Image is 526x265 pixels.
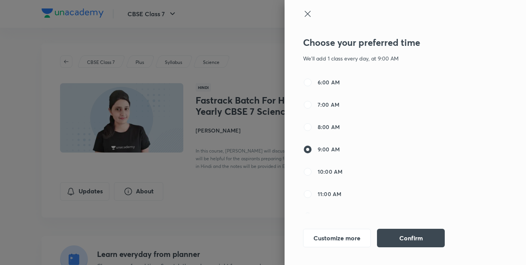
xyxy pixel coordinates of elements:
p: We'll add 1 class every day, at 9:00 AM [303,54,463,62]
span: 6:00 AM [318,78,340,86]
span: 12:00 PM [318,212,341,220]
span: 10:00 AM [318,168,342,176]
button: Confirm [377,229,445,247]
button: Customize more [303,229,371,247]
span: 9:00 AM [318,145,340,153]
span: 11:00 AM [318,190,341,198]
h3: Choose your preferred time [303,37,463,48]
span: 8:00 AM [318,123,340,131]
span: 7:00 AM [318,101,339,109]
